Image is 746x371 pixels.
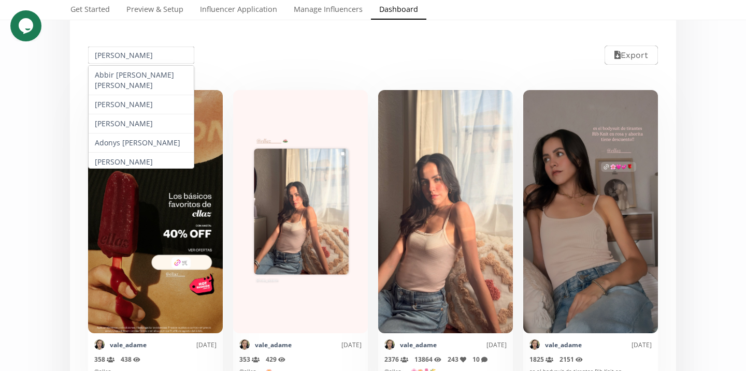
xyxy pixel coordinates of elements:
img: 469715613_2293706774328568_3156639385209824135_n.jpg [384,339,395,350]
a: vale_adame [400,340,437,349]
span: 438 [121,355,140,364]
span: 2151 [559,355,583,364]
div: Abbir [PERSON_NAME] [PERSON_NAME] [89,66,194,95]
a: vale_adame [545,340,582,349]
span: 358 [94,355,114,364]
div: [PERSON_NAME] [89,153,194,172]
div: Adonys [PERSON_NAME] [89,133,194,153]
img: 469715613_2293706774328568_3156639385209824135_n.jpg [529,339,540,350]
button: Export [605,46,658,65]
div: [PERSON_NAME] [89,114,194,133]
div: [DATE] [147,340,217,349]
a: vale_adame [255,340,292,349]
div: [DATE] [292,340,362,349]
span: 243 [448,355,466,364]
iframe: chat widget [10,10,44,41]
img: 469715613_2293706774328568_3156639385209824135_n.jpg [239,339,250,350]
div: [DATE] [582,340,652,349]
span: 429 [266,355,285,364]
div: [PERSON_NAME] [89,95,194,114]
a: vale_adame [110,340,147,349]
span: 2376 [384,355,408,364]
span: 1825 [529,355,553,364]
input: All influencers [87,45,196,65]
span: 353 [239,355,260,364]
span: 10 [472,355,487,364]
div: [DATE] [437,340,507,349]
img: 469715613_2293706774328568_3156639385209824135_n.jpg [94,339,105,350]
span: 13864 [414,355,441,364]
